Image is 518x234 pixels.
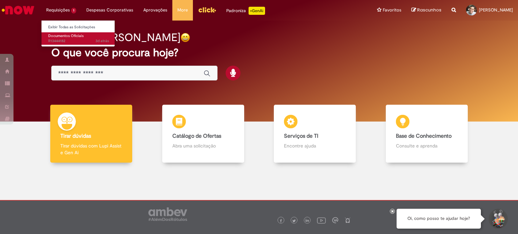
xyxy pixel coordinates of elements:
[284,133,318,139] b: Serviços de TI
[60,142,122,156] p: Tirar dúvidas com Lupi Assist e Gen Ai
[51,32,180,43] h2: Bom dia, [PERSON_NAME]
[46,7,70,13] span: Requisições
[95,38,109,43] time: 25/08/2025 13:07:49
[249,7,265,15] p: +GenAi
[48,33,84,38] span: Documentos Oficiais
[172,142,234,149] p: Abra uma solicitação
[332,217,338,223] img: logo_footer_workplace.png
[172,133,221,139] b: Catálogo de Ofertas
[396,133,452,139] b: Base de Conhecimento
[51,47,467,59] h2: O que você procura hoje?
[396,142,458,149] p: Consulte e aprenda
[397,209,481,229] div: Oi, como posso te ajudar hoje?
[35,105,147,163] a: Tirar dúvidas Tirar dúvidas com Lupi Assist e Gen Ai
[143,7,167,13] span: Aprovações
[48,38,109,44] span: R13444182
[292,219,296,223] img: logo_footer_twitter.png
[226,7,265,15] div: Padroniza
[41,24,116,31] a: Exibir Todas as Solicitações
[60,133,91,139] b: Tirar dúvidas
[479,7,513,13] span: [PERSON_NAME]
[1,3,35,17] img: ServiceNow
[147,105,259,163] a: Catálogo de Ofertas Abra uma solicitação
[417,7,441,13] span: Rascunhos
[177,7,188,13] span: More
[411,7,441,13] a: Rascunhos
[383,7,401,13] span: Favoritos
[345,217,351,223] img: logo_footer_naosei.png
[148,207,187,221] img: logo_footer_ambev_rotulo_gray.png
[306,219,309,223] img: logo_footer_linkedin.png
[86,7,133,13] span: Despesas Corporativas
[259,105,371,163] a: Serviços de TI Encontre ajuda
[41,20,115,47] ul: Requisições
[371,105,483,163] a: Base de Conhecimento Consulte e aprenda
[41,32,116,45] a: Aberto R13444182 : Documentos Oficiais
[279,219,283,223] img: logo_footer_facebook.png
[180,33,190,42] img: happy-face.png
[488,209,508,229] button: Iniciar Conversa de Suporte
[71,8,76,13] span: 1
[198,5,216,15] img: click_logo_yellow_360x200.png
[317,216,326,225] img: logo_footer_youtube.png
[284,142,346,149] p: Encontre ajuda
[95,38,109,43] span: 3d atrás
